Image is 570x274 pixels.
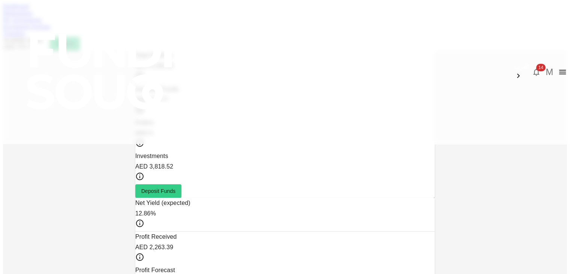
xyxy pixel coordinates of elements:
[135,161,435,172] div: AED 3,818.52
[544,66,555,78] button: M
[529,65,544,80] button: 14
[135,184,182,198] button: Deposit Funds
[536,64,545,71] span: 14
[135,267,175,273] span: Profit Forecast
[135,208,435,219] div: 12.86%
[135,153,168,159] span: Investments
[514,64,529,70] span: العربية
[135,233,177,240] span: Profit Received
[135,200,190,206] span: Net Yield (expected)
[135,242,435,253] div: AED 2,263.39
